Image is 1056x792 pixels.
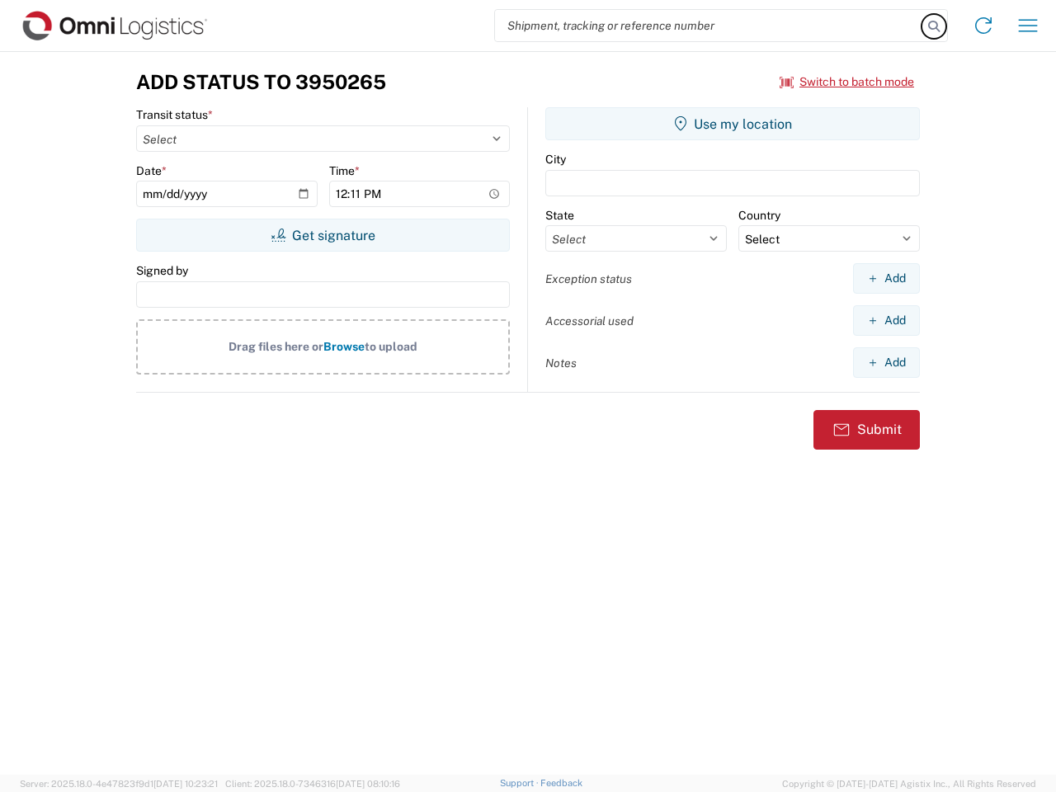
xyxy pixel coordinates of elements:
[136,263,188,278] label: Signed by
[545,313,634,328] label: Accessorial used
[329,163,360,178] label: Time
[500,778,541,788] a: Support
[229,340,323,353] span: Drag files here or
[365,340,417,353] span: to upload
[136,219,510,252] button: Get signature
[136,70,386,94] h3: Add Status to 3950265
[853,347,920,378] button: Add
[782,776,1036,791] span: Copyright © [DATE]-[DATE] Agistix Inc., All Rights Reserved
[136,107,213,122] label: Transit status
[323,340,365,353] span: Browse
[336,779,400,789] span: [DATE] 08:10:16
[738,208,780,223] label: Country
[153,779,218,789] span: [DATE] 10:23:21
[813,410,920,450] button: Submit
[495,10,922,41] input: Shipment, tracking or reference number
[853,263,920,294] button: Add
[853,305,920,336] button: Add
[545,271,632,286] label: Exception status
[545,208,574,223] label: State
[545,152,566,167] label: City
[540,778,582,788] a: Feedback
[136,163,167,178] label: Date
[545,107,920,140] button: Use my location
[780,68,914,96] button: Switch to batch mode
[225,779,400,789] span: Client: 2025.18.0-7346316
[545,356,577,370] label: Notes
[20,779,218,789] span: Server: 2025.18.0-4e47823f9d1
